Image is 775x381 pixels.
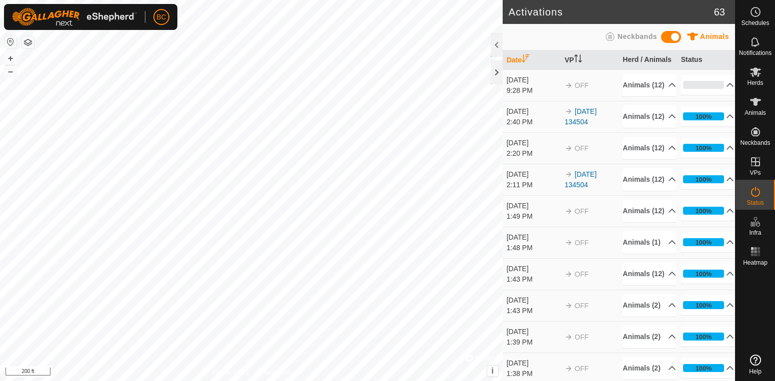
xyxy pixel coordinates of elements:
a: Help [736,351,775,379]
a: Privacy Policy [212,368,249,377]
span: OFF [575,144,589,152]
img: arrow [565,333,573,341]
span: Neckbands [618,32,657,40]
p-sorticon: Activate to sort [522,56,530,64]
th: Date [503,50,561,70]
img: arrow [565,365,573,373]
span: OFF [575,207,589,215]
p-accordion-header: 100% [681,138,735,158]
a: [DATE] 134504 [565,170,597,189]
div: 100% [696,175,712,184]
div: [DATE] [507,264,560,274]
div: [DATE] [507,295,560,306]
div: 100% [696,238,712,247]
img: arrow [565,107,573,115]
div: 2:40 PM [507,117,560,127]
span: Herds [747,80,763,86]
div: 2:11 PM [507,180,560,190]
th: VP [561,50,619,70]
div: 0% [683,81,725,89]
div: 100% [683,270,725,278]
span: Notifications [739,50,772,56]
p-accordion-header: Animals (2) [623,326,676,348]
span: Help [749,369,762,375]
div: 1:43 PM [507,306,560,316]
button: Reset Map [4,36,16,48]
div: 100% [683,364,725,372]
div: 100% [696,143,712,153]
p-accordion-header: 100% [681,295,735,315]
div: 100% [696,364,712,373]
div: [DATE] [507,232,560,243]
span: OFF [575,333,589,341]
p-accordion-header: Animals (12) [623,137,676,159]
p-accordion-header: Animals (1) [623,231,676,254]
span: Animals [745,110,766,116]
img: arrow [565,270,573,278]
p-accordion-header: 0% [681,75,735,95]
span: i [491,367,493,375]
th: Status [677,50,735,70]
div: 1:48 PM [507,243,560,253]
a: Contact Us [261,368,291,377]
span: OFF [575,81,589,89]
span: Heatmap [743,260,768,266]
img: Gallagher Logo [12,8,137,26]
img: arrow [565,81,573,89]
span: OFF [575,270,589,278]
span: Status [747,200,764,206]
div: 100% [683,112,725,120]
div: [DATE] [507,106,560,117]
div: 100% [683,333,725,341]
img: arrow [565,207,573,215]
div: 1:38 PM [507,369,560,379]
button: + [4,52,16,64]
a: [DATE] 134504 [565,107,597,126]
div: [DATE] [507,169,560,180]
p-accordion-header: Animals (2) [623,357,676,380]
span: OFF [575,302,589,310]
p-sorticon: Activate to sort [574,56,582,64]
p-accordion-header: 100% [681,201,735,221]
p-accordion-header: Animals (12) [623,105,676,128]
p-accordion-header: 100% [681,327,735,347]
div: 100% [683,175,725,183]
div: [DATE] [507,327,560,337]
span: OFF [575,239,589,247]
p-accordion-header: 100% [681,106,735,126]
img: arrow [565,144,573,152]
p-accordion-header: Animals (12) [623,168,676,191]
p-accordion-header: Animals (12) [623,263,676,285]
span: Animals [700,32,729,40]
div: 100% [696,332,712,342]
p-accordion-header: Animals (12) [623,74,676,96]
div: 100% [696,269,712,279]
div: 1:43 PM [507,274,560,285]
div: 100% [696,301,712,310]
div: [DATE] [507,138,560,148]
div: 2:20 PM [507,148,560,159]
span: OFF [575,365,589,373]
span: BC [156,12,166,22]
button: i [487,366,498,377]
h2: Activations [509,6,714,18]
img: arrow [565,302,573,310]
div: 9:28 PM [507,85,560,96]
div: [DATE] [507,358,560,369]
div: 100% [696,206,712,216]
p-accordion-header: 100% [681,232,735,252]
img: arrow [565,170,573,178]
div: 1:39 PM [507,337,560,348]
p-accordion-header: Animals (2) [623,294,676,317]
div: 100% [683,238,725,246]
span: Infra [749,230,761,236]
div: 100% [683,301,725,309]
span: VPs [750,170,761,176]
p-accordion-header: 100% [681,358,735,378]
div: [DATE] [507,75,560,85]
p-accordion-header: 100% [681,169,735,189]
p-accordion-header: Animals (12) [623,200,676,222]
span: 63 [714,4,725,19]
div: 1:49 PM [507,211,560,222]
th: Herd / Animals [619,50,677,70]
